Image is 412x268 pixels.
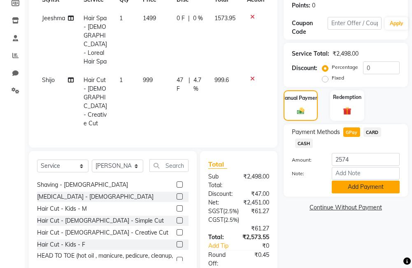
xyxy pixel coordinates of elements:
div: ₹2,573.55 [236,233,275,242]
label: Manual Payment [281,94,320,102]
button: Add Payment [332,181,400,193]
div: [MEDICAL_DATA] - [DEMOGRAPHIC_DATA] [37,193,154,201]
span: 999 [143,76,153,84]
div: Shaving - [DEMOGRAPHIC_DATA] [37,181,128,189]
div: ₹0 [245,242,275,250]
span: 999.6 [214,76,229,84]
a: Add Tip [202,242,245,250]
div: Hair Cut - [DEMOGRAPHIC_DATA] - Simple Cut [37,216,164,225]
span: | [189,76,190,93]
span: 2.5% [225,208,237,214]
div: Round Off: [202,251,239,268]
div: Points: [292,1,310,10]
div: Coupon Code [292,19,328,36]
div: Discount: [202,190,239,198]
span: SGST [208,207,223,215]
span: Hair Spa - [DEMOGRAPHIC_DATA] - Loreal Hair Spa [84,14,107,65]
span: 0 % [193,14,203,23]
span: 1 [119,76,123,84]
span: CASH [295,139,313,148]
a: Continue Without Payment [285,203,406,212]
div: ₹61.27 [202,224,275,233]
div: ₹2,498.00 [333,49,358,58]
div: Service Total: [292,49,329,58]
span: GPay [343,127,360,137]
div: Net: [202,198,237,207]
div: ₹2,498.00 [237,172,275,190]
span: Jeeshma [42,14,65,22]
div: Hair Cut - Kids - F [37,240,85,249]
div: ₹61.27 [245,207,275,216]
label: Fixed [332,74,344,82]
label: Amount: [286,156,326,164]
span: Payment Methods [292,128,340,136]
img: _gift.svg [340,106,354,116]
div: Sub Total: [202,172,237,190]
span: Total [208,160,227,169]
span: 1573.95 [214,14,235,22]
label: Percentage [332,63,358,71]
div: Hair Cut - Kids - M [37,205,87,213]
input: Add Note [332,167,400,180]
span: 47 F [177,76,185,93]
div: Hair Cut - [DEMOGRAPHIC_DATA] - Creative Cut [37,228,168,237]
span: Hair Cut - [DEMOGRAPHIC_DATA] - Creative Cut [84,76,107,127]
input: Enter Offer / Coupon Code [328,17,382,30]
div: ( ) [202,216,275,224]
span: Shijo [42,76,55,84]
button: Apply [385,17,408,30]
label: Note: [286,170,326,177]
span: CGST [208,216,223,223]
div: ₹2,451.00 [237,198,275,207]
div: Total: [202,233,236,242]
span: | [188,14,190,23]
div: 0 [312,1,315,10]
span: 1 [119,14,123,22]
input: Search or Scan [149,159,189,172]
div: ( ) [202,207,245,216]
img: _cash.svg [295,107,307,115]
label: Redemption [333,94,361,101]
div: ₹47.00 [239,190,275,198]
div: Discount: [292,64,317,73]
span: 1499 [143,14,156,22]
div: ₹0.45 [239,251,275,268]
span: 4.7 % [193,76,204,93]
span: 0 F [177,14,185,23]
span: 2.5% [225,216,237,223]
input: Amount [332,153,400,166]
span: CARD [363,127,381,137]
